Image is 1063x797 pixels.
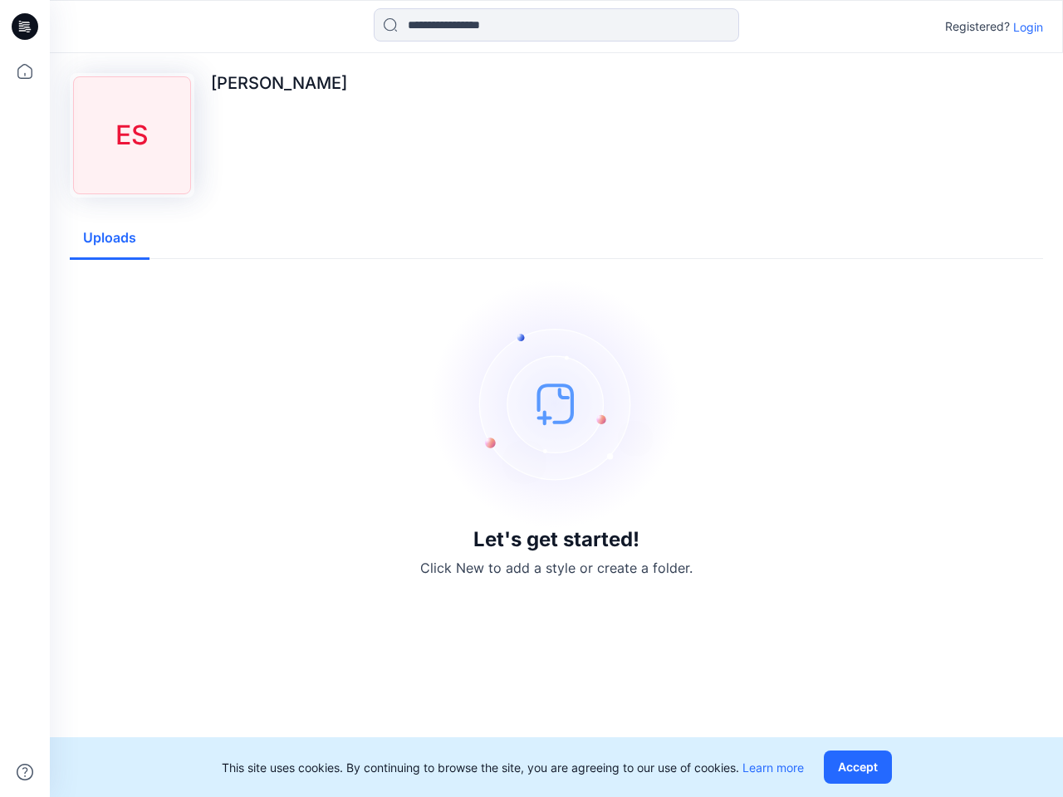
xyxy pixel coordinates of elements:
[222,759,804,776] p: This site uses cookies. By continuing to browse the site, you are agreeing to our use of cookies.
[1013,18,1043,36] p: Login
[945,17,1010,37] p: Registered?
[473,528,639,551] h3: Let's get started!
[420,558,693,578] p: Click New to add a style or create a folder.
[73,76,191,194] div: ES
[824,751,892,784] button: Accept
[432,279,681,528] img: empty-state-image.svg
[211,73,347,93] p: [PERSON_NAME]
[742,760,804,775] a: Learn more
[70,218,149,260] button: Uploads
